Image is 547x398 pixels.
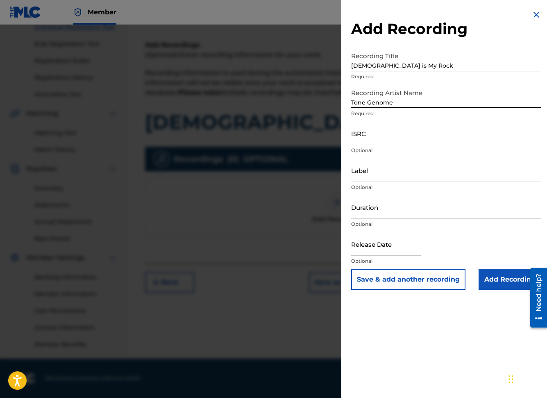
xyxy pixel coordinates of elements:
[351,221,541,228] p: Optional
[10,6,41,18] img: MLC Logo
[508,367,513,391] div: Drag
[351,110,541,117] p: Required
[351,73,541,80] p: Required
[73,7,83,17] img: Top Rightsholder
[351,257,541,265] p: Optional
[88,7,116,17] span: Member
[524,264,547,332] iframe: Resource Center
[351,269,465,290] button: Save & add another recording
[351,20,541,38] h2: Add Recording
[479,269,541,290] input: Add Recording
[506,359,547,398] iframe: Chat Widget
[351,147,541,154] p: Optional
[351,184,541,191] p: Optional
